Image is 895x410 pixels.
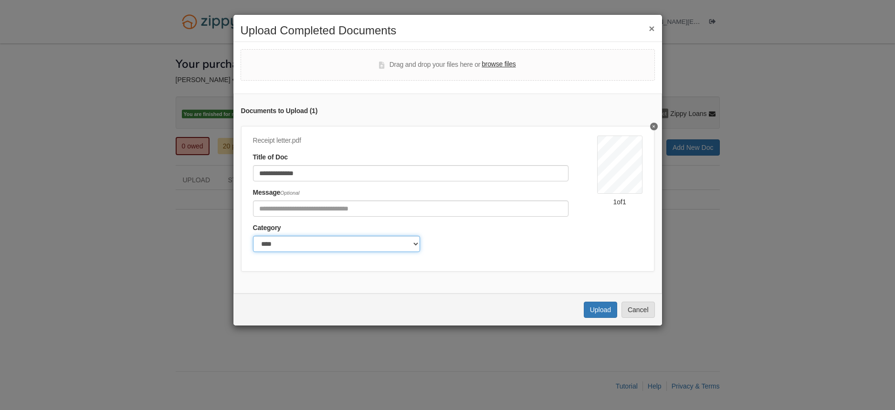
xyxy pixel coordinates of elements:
button: Cancel [621,302,655,318]
div: Receipt letter.pdf [253,136,569,146]
label: Title of Doc [253,152,288,163]
div: Documents to Upload ( 1 ) [241,106,654,116]
label: Category [253,223,281,233]
h2: Upload Completed Documents [241,24,655,37]
div: 1 of 1 [597,197,642,207]
span: Optional [280,190,299,196]
label: browse files [482,59,516,70]
button: Delete Receipt letter [650,123,658,130]
select: Category [253,236,420,252]
input: Document Title [253,165,569,181]
button: × [649,23,654,33]
div: Drag and drop your files here or [379,59,516,71]
button: Upload [584,302,617,318]
input: Include any comments on this document [253,200,569,217]
label: Message [253,188,300,198]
